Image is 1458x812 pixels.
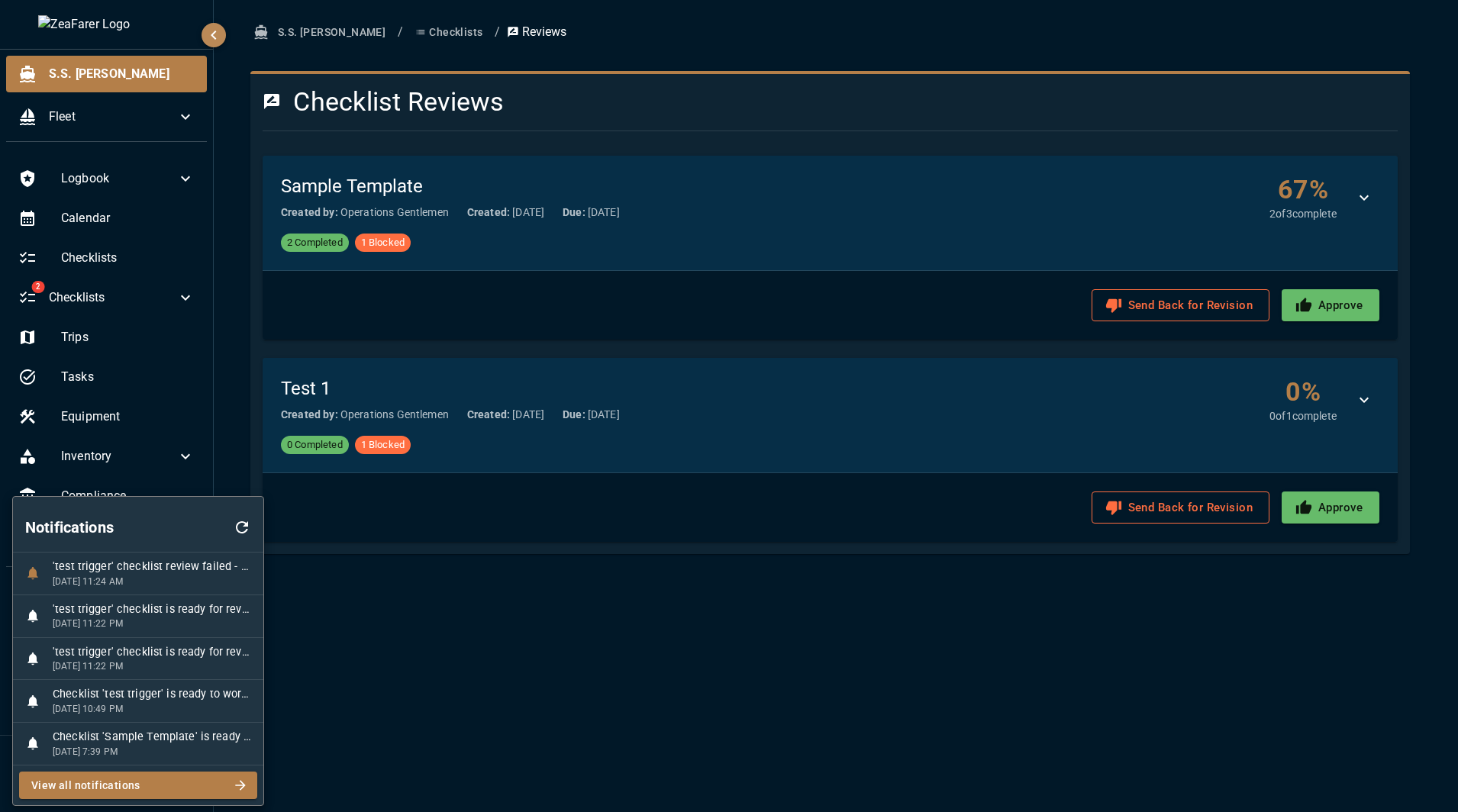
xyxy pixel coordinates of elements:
[53,601,251,618] span: 'test trigger' checklist is ready for review
[53,559,251,575] span: 'test trigger' checklist review failed - returned for corrections
[53,575,251,588] p: [DATE] 11:24 AM
[13,503,126,552] h6: Notifications
[19,772,257,800] button: View all notifications
[53,703,251,716] p: [DATE] 10:49 PM
[53,660,251,673] p: [DATE] 11:22 PM
[53,644,251,661] span: 'test trigger' checklist is ready for review
[53,746,251,759] p: [DATE] 7:39 PM
[53,729,251,746] span: Checklist 'Sample Template' is ready to work on
[53,617,251,630] p: [DATE] 11:22 PM
[53,686,251,703] span: Checklist 'test trigger' is ready to work on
